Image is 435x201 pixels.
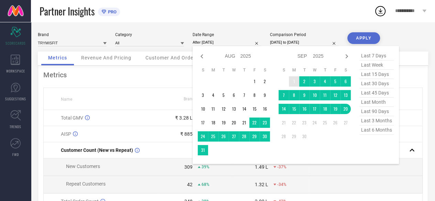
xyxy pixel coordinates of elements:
span: Total GMV [61,115,83,121]
td: Sat Sep 13 2025 [340,90,351,100]
td: Tue Sep 30 2025 [299,131,309,142]
div: Brand [38,32,107,37]
div: Open download list [374,5,387,17]
td: Fri Sep 05 2025 [330,76,340,87]
span: Customer And Orders [145,55,198,60]
td: Sat Aug 02 2025 [260,76,270,87]
div: Comparison Period [270,32,339,37]
td: Tue Sep 09 2025 [299,90,309,100]
div: 42 [187,182,193,187]
th: Sunday [279,67,289,73]
td: Fri Sep 26 2025 [330,118,340,128]
input: Select comparison period [270,39,339,46]
div: ₹ 3.28 L [175,115,193,121]
td: Tue Sep 16 2025 [299,104,309,114]
span: Customer Count (New vs Repeat) [61,147,133,153]
span: Revenue And Pricing [81,55,131,60]
td: Mon Aug 11 2025 [208,104,218,114]
td: Tue Sep 23 2025 [299,118,309,128]
div: Previous month [198,52,206,60]
span: last week [359,60,394,70]
td: Sun Aug 24 2025 [198,131,208,142]
td: Fri Aug 22 2025 [249,118,260,128]
td: Sat Aug 09 2025 [260,90,270,100]
span: -37% [277,165,286,169]
th: Tuesday [218,67,229,73]
td: Wed Sep 03 2025 [309,76,320,87]
button: APPLY [347,32,380,44]
span: 68% [202,182,209,187]
td: Wed Aug 20 2025 [229,118,239,128]
span: last 45 days [359,88,394,98]
th: Friday [330,67,340,73]
span: TRENDS [10,124,21,129]
td: Sun Sep 28 2025 [279,131,289,142]
span: Name [61,97,72,102]
td: Tue Aug 12 2025 [218,104,229,114]
div: 1.32 L [255,182,268,187]
td: Thu Aug 28 2025 [239,131,249,142]
span: last 3 months [359,116,394,125]
td: Thu Aug 07 2025 [239,90,249,100]
td: Tue Aug 19 2025 [218,118,229,128]
span: last month [359,98,394,107]
th: Sunday [198,67,208,73]
td: Mon Aug 04 2025 [208,90,218,100]
td: Mon Sep 29 2025 [289,131,299,142]
td: Fri Aug 29 2025 [249,131,260,142]
td: Mon Sep 01 2025 [289,76,299,87]
td: Wed Aug 06 2025 [229,90,239,100]
span: last 15 days [359,70,394,79]
td: Sat Aug 30 2025 [260,131,270,142]
td: Thu Sep 25 2025 [320,118,330,128]
div: Category [115,32,184,37]
span: New Customers [66,164,100,169]
th: Wednesday [229,67,239,73]
th: Monday [208,67,218,73]
div: 1.49 L [255,164,268,170]
td: Sat Aug 23 2025 [260,118,270,128]
td: Wed Aug 27 2025 [229,131,239,142]
th: Saturday [260,67,270,73]
span: -34% [277,182,286,187]
span: PRO [106,9,117,14]
td: Mon Aug 18 2025 [208,118,218,128]
td: Mon Sep 08 2025 [289,90,299,100]
td: Wed Sep 24 2025 [309,118,320,128]
td: Wed Sep 10 2025 [309,90,320,100]
span: Metrics [48,55,67,60]
th: Monday [289,67,299,73]
td: Sun Sep 14 2025 [279,104,289,114]
div: 309 [184,164,193,170]
td: Tue Aug 05 2025 [218,90,229,100]
td: Fri Sep 12 2025 [330,90,340,100]
input: Select date range [193,39,261,46]
td: Thu Sep 04 2025 [320,76,330,87]
th: Friday [249,67,260,73]
td: Sun Aug 31 2025 [198,145,208,155]
td: Thu Sep 18 2025 [320,104,330,114]
th: Wednesday [309,67,320,73]
span: FWD [12,152,19,157]
span: last 90 days [359,107,394,116]
td: Sat Aug 16 2025 [260,104,270,114]
td: Sun Aug 10 2025 [198,104,208,114]
td: Wed Sep 17 2025 [309,104,320,114]
td: Sun Aug 03 2025 [198,90,208,100]
span: SUGGESTIONS [5,96,26,101]
span: Brand Value [184,97,206,101]
span: SCORECARDS [6,41,26,46]
td: Sun Sep 07 2025 [279,90,289,100]
div: Metrics [43,71,423,79]
td: Tue Aug 26 2025 [218,131,229,142]
td: Sat Sep 27 2025 [340,118,351,128]
span: last 30 days [359,79,394,88]
th: Tuesday [299,67,309,73]
td: Mon Sep 15 2025 [289,104,299,114]
td: Wed Aug 13 2025 [229,104,239,114]
td: Mon Sep 22 2025 [289,118,299,128]
td: Fri Sep 19 2025 [330,104,340,114]
th: Thursday [239,67,249,73]
span: Repeat Customers [66,181,106,187]
span: Partner Insights [40,4,95,18]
